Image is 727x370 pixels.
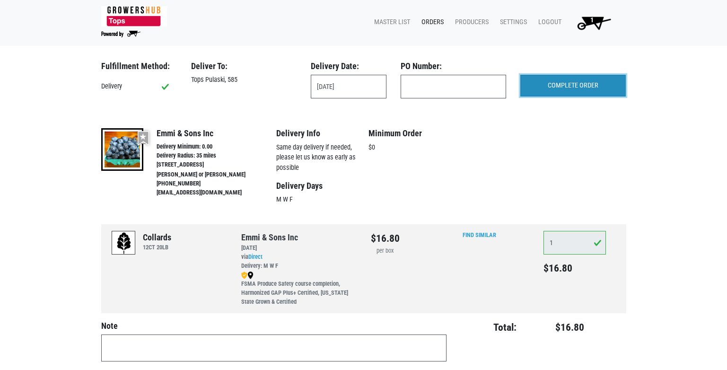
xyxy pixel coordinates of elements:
[241,272,247,279] img: safety-e55c860ca8c00a9c171001a62a92dabd.png
[276,181,368,191] h4: Delivery Days
[276,142,368,173] p: Same day delivery if needed, please let us know as early as possible
[276,194,368,205] p: M W F
[157,179,276,188] li: [PHONE_NUMBER]
[101,6,167,26] img: 279edf242af8f9d49a69d9d2afa010fb.png
[101,321,447,331] h4: Note
[143,244,171,251] h6: 12CT 20LB
[184,75,304,85] div: Tops Pulaski, 585
[241,253,357,271] div: via
[143,231,171,244] div: Collards
[248,253,263,260] a: Direct
[543,231,606,255] input: Qty
[157,151,276,160] li: Delivery Radius: 35 miles
[461,321,517,334] h4: Total:
[157,188,276,197] li: [EMAIL_ADDRESS][DOMAIN_NAME]
[463,231,496,238] a: Find Similar
[112,231,136,255] img: placeholder-variety-43d6402dacf2d531de610a020419775a.svg
[371,231,400,246] div: $16.80
[101,128,143,170] img: thumbnail-aa6cd2af8f24da05a581646e1e2369c5.jpg
[157,160,276,169] li: [STREET_ADDRESS]
[311,75,386,98] input: Select Date
[414,13,447,31] a: Orders
[101,31,140,37] img: Powered by Big Wheelbarrow
[276,128,368,139] h4: Delivery Info
[157,128,276,139] h4: Emmi & Sons Inc
[241,271,357,307] div: FSMA Produce Safety course completion, Harmonized GAP Plus+ Certified, [US_STATE] State Grown & C...
[101,61,177,71] h3: Fulfillment Method:
[368,142,461,153] p: $0
[447,13,492,31] a: Producers
[191,61,297,71] h3: Deliver To:
[157,170,276,179] li: [PERSON_NAME] or [PERSON_NAME]
[522,321,584,334] h4: $16.80
[543,262,606,274] h5: $16.80
[520,75,626,97] input: COMPLETE ORDER
[241,244,357,253] div: [DATE]
[311,61,386,71] h3: Delivery Date:
[492,13,531,31] a: Settings
[241,232,298,242] a: Emmi & Sons Inc
[590,16,594,24] span: 1
[241,262,357,271] div: Delivery: M W F
[368,128,461,139] h4: Minimum Order
[401,61,506,71] h3: PO Number:
[247,272,254,279] img: map_marker-0e94453035b3232a4d21701695807de9.png
[157,142,276,151] li: Delivery Minimum: 0.00
[371,247,400,255] div: per box
[573,13,615,32] img: Cart
[367,13,414,31] a: Master List
[531,13,565,31] a: Logout
[565,13,619,32] a: 1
